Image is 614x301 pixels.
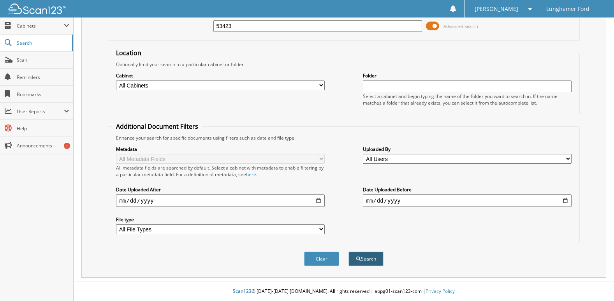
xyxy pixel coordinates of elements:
[8,3,66,14] img: scan123-logo-white.svg
[546,7,589,11] span: Lunghamer Ford
[17,108,64,115] span: User Reports
[426,288,455,294] a: Privacy Policy
[64,143,70,149] div: 1
[112,122,202,131] legend: Additional Document Filters
[575,264,614,301] iframe: Chat Widget
[17,125,69,132] span: Help
[116,194,324,207] input: start
[17,74,69,80] span: Reminders
[348,252,384,266] button: Search
[17,23,64,29] span: Cabinets
[116,72,324,79] label: Cabinet
[363,146,571,152] label: Uploaded By
[443,23,478,29] span: Advanced Search
[112,61,575,68] div: Optionally limit your search to a particular cabinet or folder
[363,194,571,207] input: end
[304,252,339,266] button: Clear
[116,164,324,178] div: All metadata fields are searched by default. Select a cabinet with metadata to enable filtering b...
[246,171,256,178] a: here
[112,135,575,141] div: Enhance your search for specific documents using filters such as date and file type.
[17,40,68,46] span: Search
[363,72,571,79] label: Folder
[475,7,518,11] span: [PERSON_NAME]
[116,146,324,152] label: Metadata
[233,288,252,294] span: Scan123
[17,91,69,98] span: Bookmarks
[363,93,571,106] div: Select a cabinet and begin typing the name of the folder you want to search in. If the name match...
[112,49,145,57] legend: Location
[17,142,69,149] span: Announcements
[17,57,69,63] span: Scan
[363,186,571,193] label: Date Uploaded Before
[116,216,324,223] label: File type
[74,282,614,301] div: © [DATE]-[DATE] [DOMAIN_NAME]. All rights reserved | appg01-scan123-com |
[116,186,324,193] label: Date Uploaded After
